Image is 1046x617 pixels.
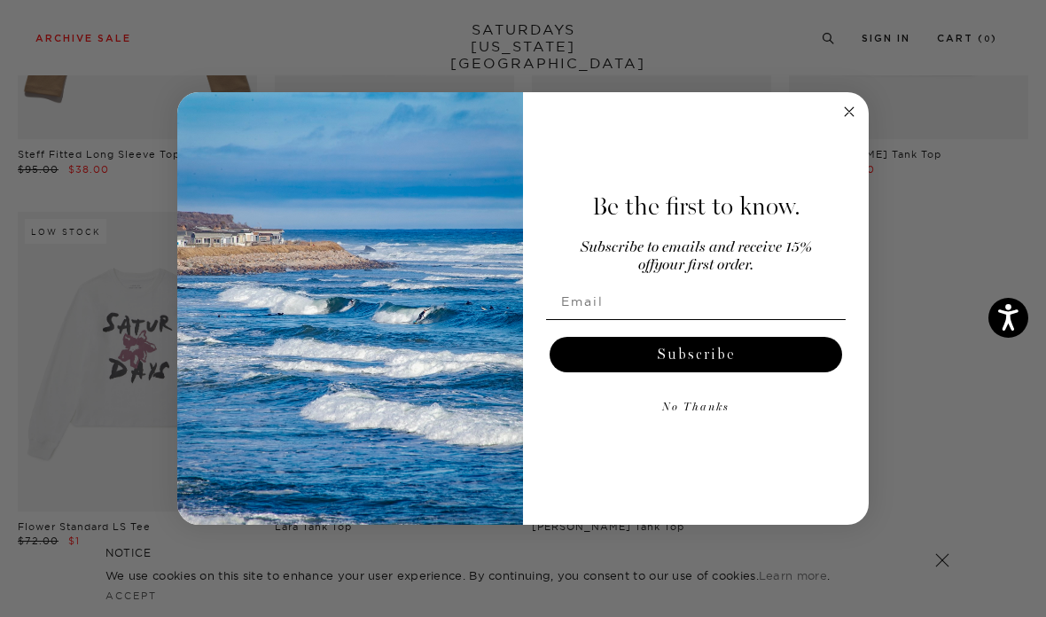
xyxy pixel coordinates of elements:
img: 125c788d-000d-4f3e-b05a-1b92b2a23ec9.jpeg [177,92,523,525]
button: Close dialog [839,101,860,122]
img: underline [546,319,846,320]
span: off [638,258,654,273]
span: Be the first to know. [592,191,800,222]
input: Email [546,284,846,319]
span: your first order. [654,258,753,273]
button: No Thanks [546,390,846,426]
button: Subscribe [550,337,842,372]
span: Subscribe to emails and receive 15% [581,240,812,255]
